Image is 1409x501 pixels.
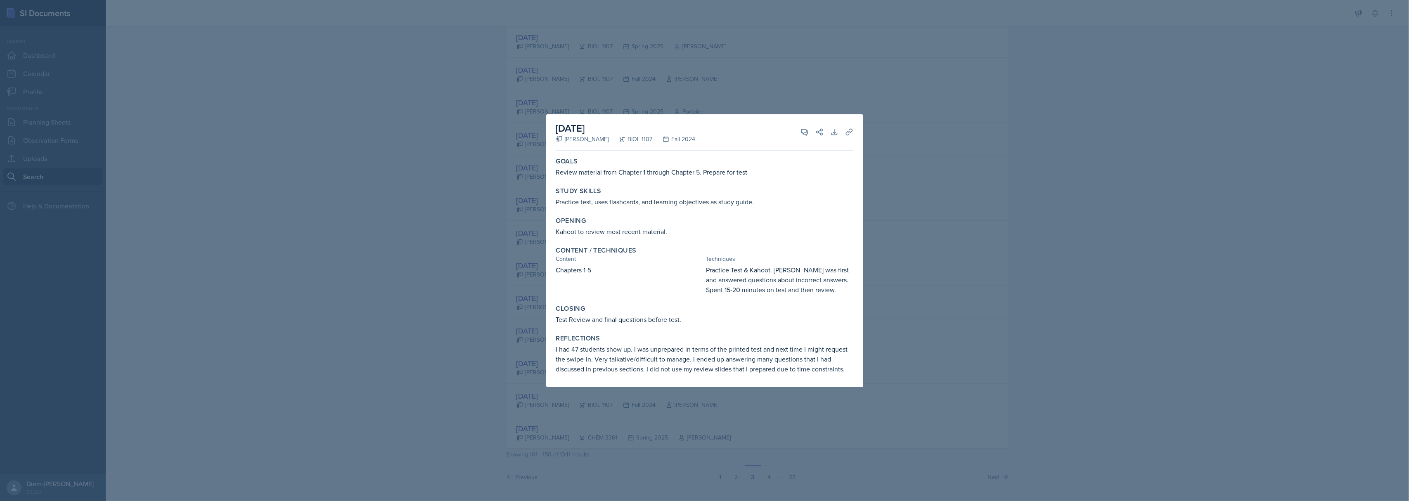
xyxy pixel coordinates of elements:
[556,167,853,177] p: Review material from Chapter 1 through Chapter 5. Prepare for test
[556,334,600,343] label: Reflections
[556,246,637,255] label: Content / Techniques
[556,344,853,374] p: I had 47 students show up. I was unprepared in terms of the printed test and next time I might re...
[556,197,853,207] p: Practice test, uses flashcards, and learning objectives as study guide.
[556,314,853,324] p: Test Review and final questions before test.
[556,157,578,165] label: Goals
[706,265,853,295] p: Practice Test & Kahoot. [PERSON_NAME] was first and answered questions about incorrect answers. S...
[556,187,601,195] label: Study Skills
[556,305,585,313] label: Closing
[556,227,853,236] p: Kahoot to review most recent material.
[556,255,703,263] div: Content
[556,217,586,225] label: Opening
[556,135,609,144] div: [PERSON_NAME]
[556,121,696,136] h2: [DATE]
[653,135,696,144] div: Fall 2024
[556,265,703,275] p: Chapters 1-5
[706,255,853,263] div: Techniques
[609,135,653,144] div: BIOL 1107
